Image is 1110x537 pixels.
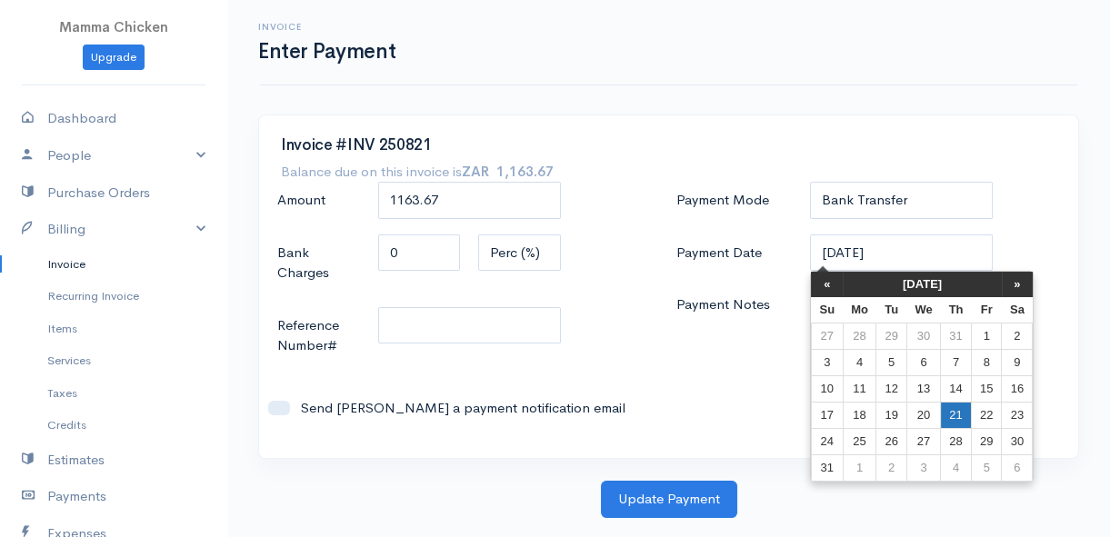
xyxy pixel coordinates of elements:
[843,272,1002,297] th: [DATE]
[811,297,843,323] th: Su
[971,323,1001,349] td: 1
[906,402,940,428] td: 20
[971,454,1001,481] td: 5
[941,297,972,323] th: Th
[281,163,554,180] h7: Balance due on this invoice is
[906,454,940,481] td: 3
[281,137,1056,154] h3: Invoice #INV 250821
[876,454,906,481] td: 2
[667,286,801,342] label: Payment Notes
[811,272,843,297] th: «
[1002,402,1033,428] td: 23
[811,323,843,349] td: 27
[667,182,801,219] label: Payment Mode
[1002,272,1033,297] th: »
[290,398,653,419] label: Send [PERSON_NAME] a payment notification email
[843,402,876,428] td: 18
[941,428,972,454] td: 28
[876,349,906,375] td: 5
[843,454,876,481] td: 1
[843,375,876,402] td: 11
[811,428,843,454] td: 24
[906,349,940,375] td: 6
[906,375,940,402] td: 13
[601,481,737,518] button: Update Payment
[876,428,906,454] td: 26
[876,402,906,428] td: 19
[268,234,369,292] label: Bank Charges
[462,163,554,180] strong: ZAR 1,163.67
[1002,454,1033,481] td: 6
[268,182,369,219] label: Amount
[876,375,906,402] td: 12
[843,323,876,349] td: 28
[1002,323,1033,349] td: 2
[941,402,972,428] td: 21
[1002,297,1033,323] th: Sa
[941,323,972,349] td: 31
[843,349,876,375] td: 4
[811,349,843,375] td: 3
[258,40,395,63] h1: Enter Payment
[59,18,168,35] span: Mamma Chicken
[1002,375,1033,402] td: 16
[811,454,843,481] td: 31
[971,402,1001,428] td: 22
[971,375,1001,402] td: 15
[971,349,1001,375] td: 8
[971,428,1001,454] td: 29
[268,307,369,364] label: Reference Number#
[876,323,906,349] td: 29
[843,428,876,454] td: 25
[941,375,972,402] td: 14
[941,349,972,375] td: 7
[876,297,906,323] th: Tu
[811,375,843,402] td: 10
[83,45,145,71] a: Upgrade
[667,234,801,272] label: Payment Date
[1002,349,1033,375] td: 9
[1002,428,1033,454] td: 30
[971,297,1001,323] th: Fr
[941,454,972,481] td: 4
[906,323,940,349] td: 30
[258,22,395,32] h6: Invoice
[843,297,876,323] th: Mo
[906,297,940,323] th: We
[811,402,843,428] td: 17
[906,428,940,454] td: 27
